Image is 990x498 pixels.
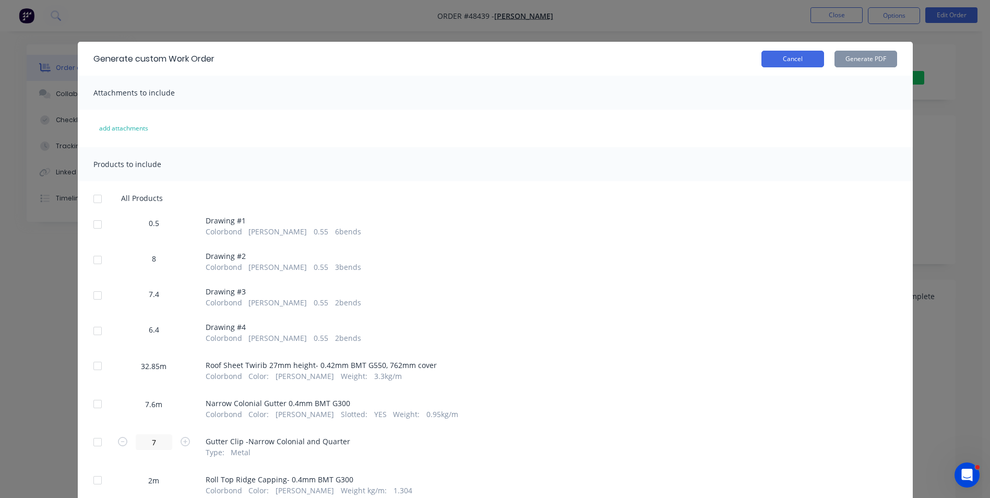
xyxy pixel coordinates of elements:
span: 6 bends [335,226,361,237]
span: 7.6m [139,399,169,410]
span: Weight : [341,371,367,382]
button: Generate PDF [834,51,897,67]
span: [PERSON_NAME] [248,297,307,308]
span: 8 [152,253,156,264]
span: Slotted : [341,409,367,420]
span: 2 bends [335,297,361,308]
span: Drawing # 1 [206,215,361,226]
span: 0.55 [314,226,328,237]
span: 0.95kg/m [426,409,458,420]
span: Color : [248,409,269,420]
span: Attachments to include [93,88,175,98]
span: Drawing # 2 [206,251,361,262]
span: Gutter Clip -Narrow Colonial and Quarter [206,436,350,447]
span: 3.3kg/m [374,371,402,382]
span: All Products [121,193,170,204]
span: Drawing # 4 [206,322,361,333]
span: 2m [142,475,165,486]
span: Color : [248,485,269,496]
span: Colorbond [206,226,242,237]
span: 0.55 [314,333,328,343]
button: add attachments [88,120,159,137]
span: [PERSON_NAME] [248,262,307,272]
span: Colorbond [206,262,242,272]
span: 0.5 [149,218,159,229]
span: Weight kg/m : [341,485,387,496]
div: Generate custom Work Order [93,53,214,65]
span: YES [374,409,387,420]
span: 32.85m [135,361,173,372]
iframe: Intercom live chat [955,463,980,488]
span: [PERSON_NAME] [276,409,334,420]
span: Colorbond [206,485,242,496]
span: [PERSON_NAME] [248,333,307,343]
span: 1.304 [393,485,412,496]
span: Colorbond [206,409,242,420]
button: Cancel [761,51,824,67]
span: Color : [248,371,269,382]
span: [PERSON_NAME] [248,226,307,237]
span: 7.4 [149,289,159,300]
span: Colorbond [206,371,242,382]
span: [PERSON_NAME] [276,485,334,496]
span: Colorbond [206,297,242,308]
span: Products to include [93,159,161,169]
span: Roll Top Ridge Capping- 0.4mm BMT G300 [206,474,412,485]
span: 2 bends [335,333,361,343]
span: Narrow Colonial Gutter 0.4mm BMT G300 [206,398,459,409]
span: Roof Sheet Twirib 27mm height- 0.42mm BMT G550, 762mm cover [206,360,437,371]
span: Drawing # 3 [206,286,361,297]
span: 3 bends [335,262,361,272]
span: [PERSON_NAME] [276,371,334,382]
span: 0.55 [314,297,328,308]
span: Colorbond [206,333,242,343]
span: Weight : [393,409,420,420]
span: 0.55 [314,262,328,272]
span: 6.4 [149,324,159,335]
span: Metal [231,447,251,458]
span: Type : [206,447,224,458]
